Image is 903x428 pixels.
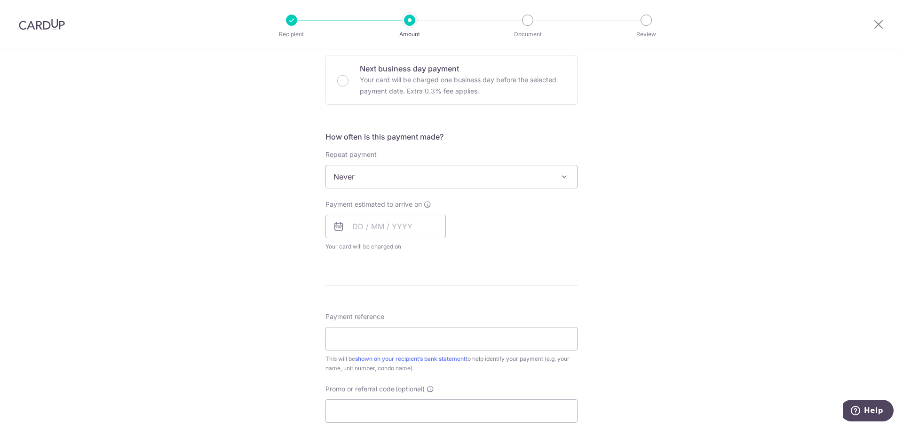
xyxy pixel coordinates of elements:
h5: How often is this payment made? [325,131,578,142]
span: Payment reference [325,312,384,321]
p: Next business day payment [360,63,566,74]
span: Never [326,165,577,188]
span: Never [325,165,578,188]
span: Your card will be charged on [325,242,446,251]
div: This will be to help identify your payment (e.g. your name, unit number, condo name). [325,354,578,373]
label: Repeat payment [325,150,377,159]
p: Review [611,30,681,39]
span: Promo or referral code [325,384,395,394]
img: CardUp [19,19,65,30]
iframe: Opens a widget where you can find more information [843,400,894,423]
p: Document [493,30,562,39]
p: Recipient [257,30,326,39]
input: DD / MM / YYYY [325,215,446,238]
span: (optional) [396,384,425,394]
p: Amount [375,30,444,39]
a: shown on your recipient’s bank statement [355,355,466,362]
p: Your card will be charged one business day before the selected payment date. Extra 0.3% fee applies. [360,74,566,97]
span: Payment estimated to arrive on [325,200,422,209]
